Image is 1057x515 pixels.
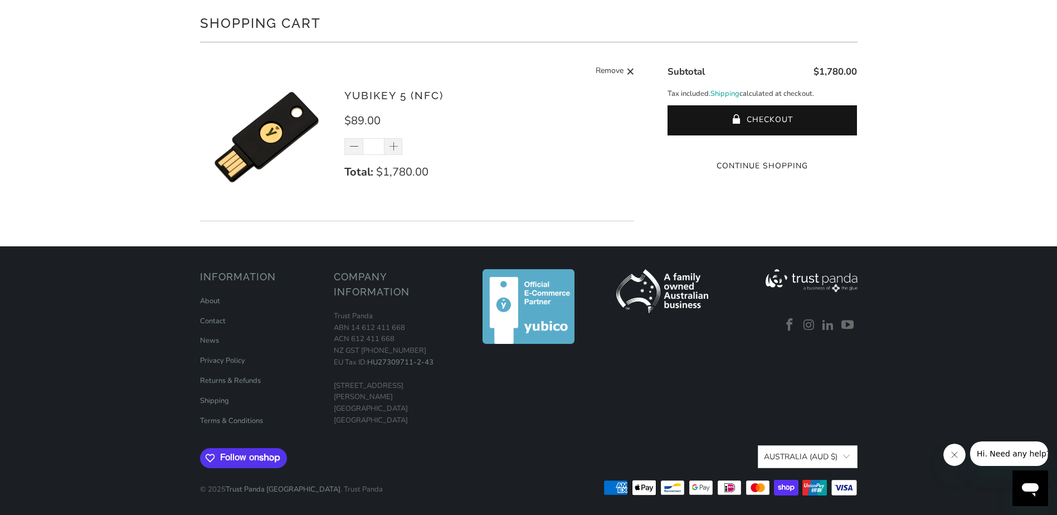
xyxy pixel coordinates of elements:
p: Trust Panda ABN 14 612 411 668 ACN 612 411 668 NZ GST [PHONE_NUMBER] EU Tax ID: [STREET_ADDRESS][... [334,310,456,426]
a: Privacy Policy [200,356,245,366]
a: Remove [596,65,635,79]
a: Trust Panda Australia on YouTube [840,318,856,333]
a: Terms & Conditions [200,416,263,426]
a: Trust Panda Australia on Facebook [782,318,798,333]
span: Subtotal [668,65,705,78]
a: Shipping [200,396,229,406]
a: Returns & Refunds [200,376,261,386]
span: $1,780.00 [376,164,428,179]
a: Trust Panda Australia on LinkedIn [820,318,837,333]
a: Trust Panda Australia on Instagram [801,318,817,333]
span: Hi. Need any help? [7,8,80,17]
p: Tax included. calculated at checkout. [668,88,857,100]
a: Shipping [710,88,739,100]
iframe: Button to launch messaging window [1012,470,1048,506]
a: Trust Panda [GEOGRAPHIC_DATA] [226,484,340,494]
a: Contact [200,316,226,326]
a: HU27309711-2-43 [367,357,433,367]
img: YubiKey 5 (NFC) [200,70,334,204]
span: $89.00 [344,113,381,128]
h1: Shopping Cart [200,11,858,33]
button: Checkout [668,105,857,135]
strong: Total: [344,164,373,179]
a: News [200,336,219,346]
p: © 2025 . Trust Panda [200,473,383,495]
a: YubiKey 5 (NFC) [344,89,444,101]
span: $1,780.00 [814,65,857,78]
iframe: Close message [943,444,966,466]
span: Remove [596,65,624,79]
iframe: Message from company [970,441,1048,466]
button: Australia (AUD $) [758,445,857,468]
a: About [200,296,220,306]
a: Continue Shopping [668,160,857,172]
